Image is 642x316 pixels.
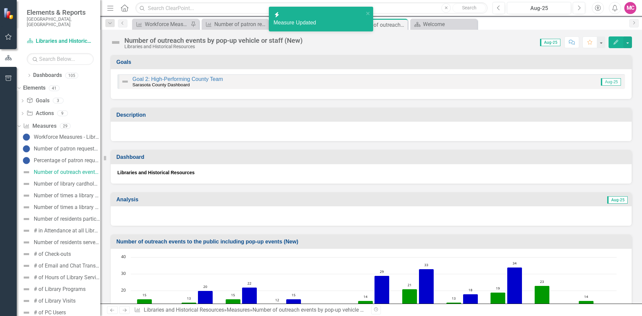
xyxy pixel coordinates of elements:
[34,134,100,140] div: Workforce Measures - Libraries and Historical Resources
[21,237,100,248] a: Number of residents served through pop-up library or staff (New)
[27,16,94,27] small: [GEOGRAPHIC_DATA], [GEOGRAPHIC_DATA]
[607,196,628,204] span: Aug-25
[21,132,100,142] a: Workforce Measures - Libraries and Historical Resources
[21,214,100,224] a: Number of residents participating in early voting (New)
[496,286,500,291] text: 19
[135,2,488,14] input: Search ClearPoint...
[462,5,476,10] span: Search
[27,37,94,45] a: Libraries and Historical Resources
[121,78,129,86] img: Not Defined
[26,97,49,105] a: Goals
[117,170,195,175] strong: Libraries and Historical Resources
[507,2,571,14] button: Aug-25
[274,19,364,27] div: Measure Updated
[110,37,121,48] img: Not Defined
[34,204,100,210] div: Number of times a library served as a tax assistance site (New)
[21,155,100,166] a: Percentage of patron requests for the purchase of materials filled (New)
[3,7,15,19] img: ClearPoint Strategy
[49,85,60,91] div: 41
[380,269,384,274] text: 29
[116,112,628,118] h3: Description
[22,180,30,188] img: Not Defined
[57,111,68,116] div: 9
[34,169,100,175] div: Number of outreach events by pop-up vehicle or staff (New)
[124,37,303,44] div: Number of outreach events by pop-up vehicle or staff (New)
[27,53,94,65] input: Search Below...
[60,123,71,129] div: 29
[23,122,56,130] a: Measures
[34,193,100,199] div: Number of times a library served as an early voting site (New)
[134,20,189,28] a: Workforce Measures - Libraries and Historical Resources
[21,260,100,271] a: # of Email and Chat Transactions
[21,143,100,154] a: Number of patron requests for the purchase of materials (New)
[21,167,100,178] a: Number of outreach events by pop-up vehicle or staff (New)
[227,307,250,313] a: Measures
[624,2,636,14] button: MC
[21,179,100,189] a: Number of library cardholders (New)
[366,9,370,17] button: close
[53,98,64,104] div: 3
[142,293,146,297] text: 15
[214,20,267,28] div: Number of patron requests for the purchase of materials (New)
[540,279,544,284] text: 23
[21,190,100,201] a: Number of times a library served as an early voting site (New)
[124,44,303,49] div: Libraries and Historical Resources
[34,157,100,164] div: Percentage of patron requests for the purchase of materials filled (New)
[252,307,393,313] div: Number of outreach events by pop-up vehicle or staff (New)
[22,227,30,235] img: Not Defined
[22,285,30,293] img: Not Defined
[132,76,223,82] a: Goal 2: High-Performing County Team
[145,20,189,28] div: Workforce Measures - Libraries and Historical Resources
[452,296,456,301] text: 13
[21,202,100,213] a: Number of times a library served as a tax assistance site (New)
[34,263,100,269] div: # of Email and Chat Transactions
[121,270,126,276] text: 30
[408,283,412,287] text: 21
[353,21,406,29] div: Number of outreach events by pop-up vehicle or staff (New)
[412,20,475,28] a: Welcome
[513,261,517,266] text: 34
[22,156,30,165] img: No Target Set
[337,303,339,307] text: 9
[601,78,621,86] span: Aug-25
[121,253,126,259] text: 40
[116,154,628,160] h3: Dashboard
[121,287,126,293] text: 20
[423,20,475,28] div: Welcome
[34,310,66,316] div: # of PC Users
[21,296,76,306] a: # of Library Visits
[231,293,235,297] text: 15
[22,168,30,176] img: Not Defined
[65,73,78,78] div: 105
[34,228,100,234] div: # in Attendance at all Library Programs
[22,192,30,200] img: Not Defined
[22,238,30,246] img: Not Defined
[540,39,560,46] span: Aug-25
[34,251,71,257] div: # of Check-outs
[21,272,100,283] a: # of Hours of Library Service
[363,294,367,299] text: 14
[292,293,296,297] text: 15
[22,297,30,305] img: Not Defined
[22,250,30,258] img: Not Defined
[21,225,100,236] a: # in Attendance at all Library Programs
[116,197,378,203] h3: Analysis
[584,294,588,299] text: 14
[452,3,486,13] button: Search
[21,249,71,259] a: # of Check-outs
[34,146,100,152] div: Number of patron requests for the purchase of materials (New)
[132,82,190,87] small: Sarasota County Dashboard
[22,262,30,270] img: Not Defined
[116,59,628,65] h3: Goals
[34,286,86,292] div: # of Library Programs
[23,84,45,92] a: Elements
[21,284,86,295] a: # of Library Programs
[34,216,100,222] div: Number of residents participating in early voting (New)
[27,8,94,16] span: Elements & Reports
[468,288,472,292] text: 18
[203,20,267,28] a: Number of patron requests for the purchase of materials (New)
[22,203,30,211] img: Not Defined
[26,110,53,117] a: Actions
[424,262,428,267] text: 33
